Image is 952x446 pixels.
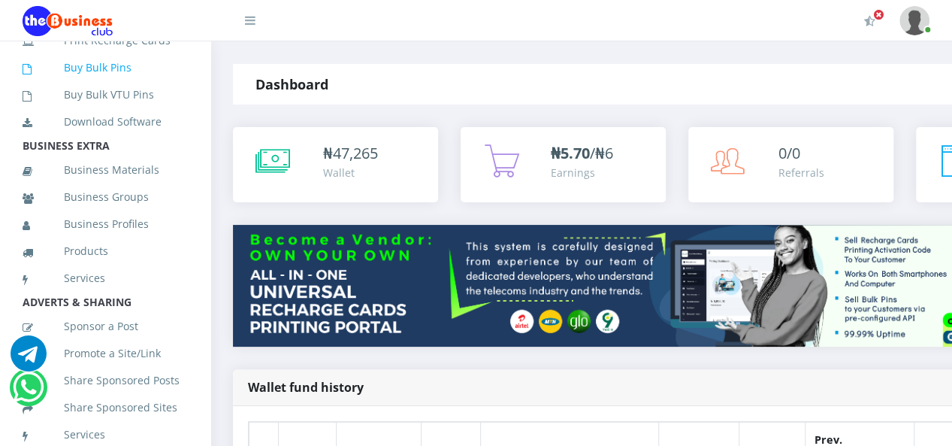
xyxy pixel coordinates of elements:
a: Business Groups [23,180,188,214]
a: Share Sponsored Posts [23,363,188,398]
span: 47,265 [333,143,378,163]
span: /₦6 [551,143,613,163]
div: ₦ [323,142,378,165]
a: Buy Bulk Pins [23,50,188,85]
a: Buy Bulk VTU Pins [23,77,188,112]
a: Products [23,234,188,269]
a: Sponsor a Post [23,309,188,344]
img: Logo [23,6,113,36]
a: Chat for support [13,381,44,405]
a: Business Profiles [23,207,188,241]
a: Share Sponsored Sites [23,390,188,425]
div: Earnings [551,165,613,181]
a: ₦5.70/₦6 Earnings [461,127,666,202]
div: Referrals [778,165,824,181]
div: Wallet [323,165,378,181]
i: Activate Your Membership [864,15,875,27]
a: Services [23,261,188,296]
span: Activate Your Membership [873,9,884,20]
span: 0/0 [778,143,800,163]
strong: Dashboard [255,75,328,93]
a: Download Software [23,105,188,139]
strong: Wallet fund history [248,379,364,396]
b: ₦5.70 [551,143,590,163]
a: 0/0 Referrals [688,127,893,202]
a: Promote a Site/Link [23,336,188,371]
a: Chat for support [11,347,47,372]
a: ₦47,265 Wallet [233,127,438,202]
img: User [899,6,929,35]
a: Business Materials [23,153,188,187]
